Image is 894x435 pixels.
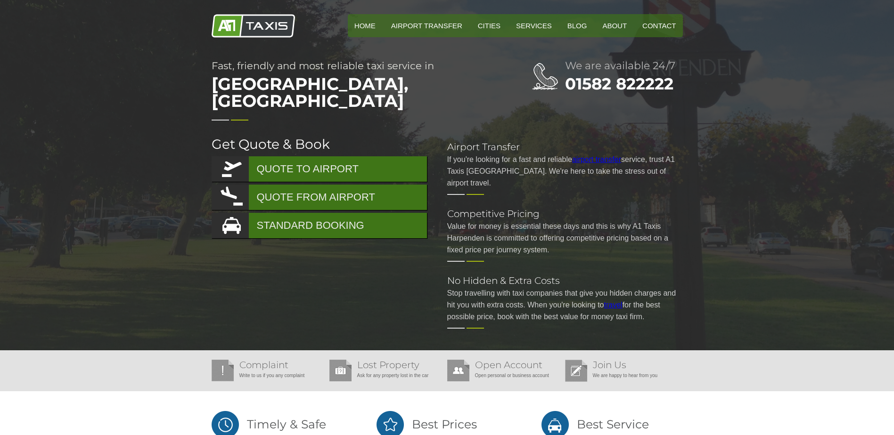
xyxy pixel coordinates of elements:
[471,14,507,37] a: Cities
[447,276,683,285] h2: No Hidden & Extra Costs
[447,287,683,322] p: Stop travelling with taxi companies that give you hidden charges and hit you with extra costs. Wh...
[604,301,623,309] a: travel
[239,359,288,371] a: Complaint
[212,185,427,210] a: QUOTE FROM AIRPORT
[447,360,469,381] img: Open Account
[447,142,683,152] h2: Airport Transfer
[572,155,621,163] a: airport transfer
[565,360,587,382] img: Join Us
[212,360,234,381] img: Complaint
[212,156,427,182] a: QUOTE TO AIRPORT
[447,220,683,256] p: Value for money is essential these days and this is why A1 Taxis Harpenden is committed to offeri...
[593,359,626,371] a: Join Us
[385,14,469,37] a: Airport Transfer
[636,14,682,37] a: Contact
[212,137,428,151] h2: Get Quote & Book
[212,61,494,114] h1: Fast, friendly and most reliable taxi service in
[212,370,325,381] p: Write to us if you any complaint
[565,61,683,71] h2: We are available 24/7
[212,14,295,38] img: A1 Taxis
[509,14,558,37] a: Services
[475,359,542,371] a: Open Account
[212,71,494,114] span: [GEOGRAPHIC_DATA], [GEOGRAPHIC_DATA]
[212,213,427,238] a: STANDARD BOOKING
[565,370,678,381] p: We are happy to hear from you
[357,359,419,371] a: Lost Property
[329,360,352,381] img: Lost Property
[561,14,594,37] a: Blog
[447,209,683,218] h2: Competitive Pricing
[596,14,633,37] a: About
[348,14,382,37] a: HOME
[329,370,443,381] p: Ask for any property lost in the car
[565,74,673,94] a: 01582 822222
[447,153,683,189] p: If you're looking for a fast and reliable service, trust A1 Taxis [GEOGRAPHIC_DATA]. We're here t...
[447,370,560,381] p: Open personal or business account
